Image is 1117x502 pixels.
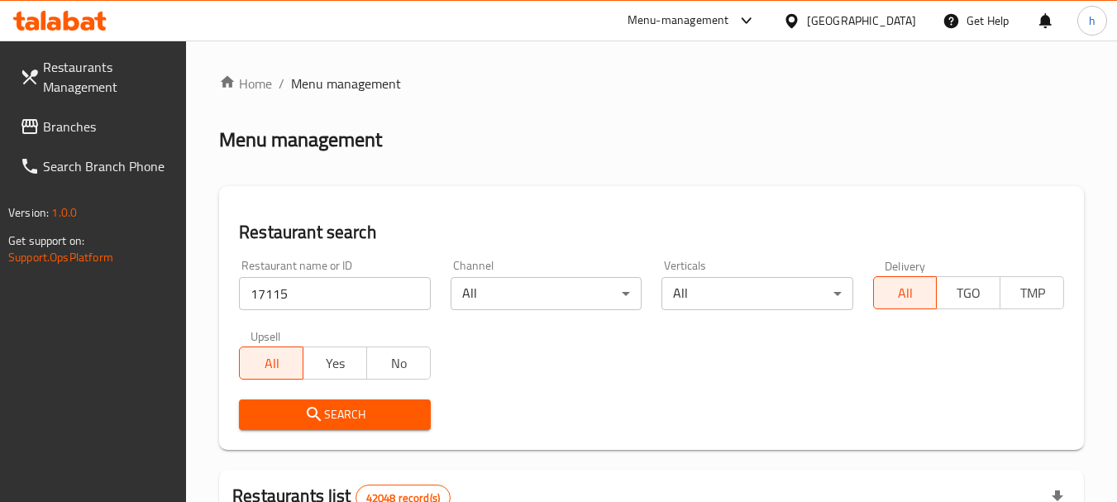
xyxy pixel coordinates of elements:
span: Search Branch Phone [43,156,174,176]
span: Restaurants Management [43,57,174,97]
span: Get support on: [8,230,84,251]
span: Menu management [291,74,401,93]
label: Delivery [885,260,926,271]
span: No [374,351,424,375]
span: Branches [43,117,174,136]
a: Branches [7,107,187,146]
div: All [661,277,852,310]
span: All [881,281,931,305]
span: All [246,351,297,375]
a: Restaurants Management [7,47,187,107]
a: Search Branch Phone [7,146,187,186]
h2: Menu management [219,127,382,153]
nav: breadcrumb [219,74,1084,93]
li: / [279,74,284,93]
a: Home [219,74,272,93]
span: 1.0.0 [51,202,77,223]
a: Support.OpsPlatform [8,246,113,268]
div: All [451,277,642,310]
span: h [1089,12,1096,30]
button: No [366,347,431,380]
span: Version: [8,202,49,223]
button: Search [239,399,430,430]
button: All [873,276,938,309]
span: TGO [943,281,994,305]
button: TGO [936,276,1000,309]
label: Upsell [251,330,281,342]
div: [GEOGRAPHIC_DATA] [807,12,916,30]
h2: Restaurant search [239,220,1064,245]
input: Search for restaurant name or ID.. [239,277,430,310]
button: TMP [1000,276,1064,309]
button: All [239,347,303,380]
span: Yes [310,351,360,375]
div: Menu-management [628,11,729,31]
button: Yes [303,347,367,380]
span: Search [252,404,417,425]
span: TMP [1007,281,1057,305]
